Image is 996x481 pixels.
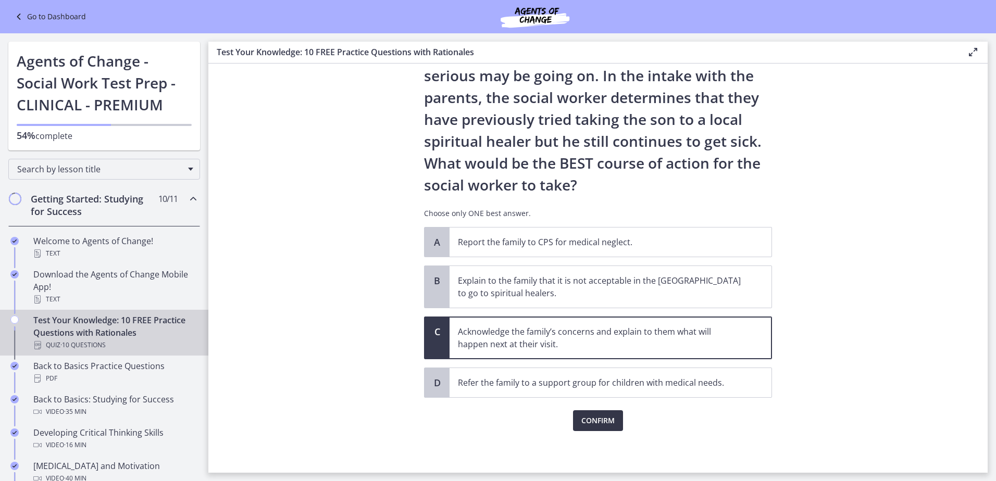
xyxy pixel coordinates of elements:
div: Download the Agents of Change Mobile App! [33,268,196,306]
p: complete [17,129,192,142]
span: 10 / 11 [158,193,178,205]
i: Completed [10,237,19,245]
h3: Test Your Knowledge: 10 FREE Practice Questions with Rationales [217,46,950,58]
div: Text [33,247,196,260]
div: Search by lesson title [8,159,200,180]
p: Refer the family to a support group for children with medical needs. [458,376,742,389]
span: D [431,376,443,389]
p: Report the family to CPS for medical neglect. [458,236,742,248]
span: · 35 min [64,406,86,418]
img: Agents of Change [472,4,597,29]
div: Welcome to Agents of Change! [33,235,196,260]
i: Completed [10,462,19,470]
div: Text [33,293,196,306]
h2: Getting Started: Studying for Success [31,193,158,218]
a: Go to Dashboard [13,10,86,23]
i: Completed [10,395,19,403]
span: A [431,236,443,248]
span: · 10 Questions [60,339,106,351]
div: Back to Basics Practice Questions [33,360,196,385]
div: Test Your Knowledge: 10 FREE Practice Questions with Rationales [33,314,196,351]
span: Search by lesson title [17,163,183,175]
p: Acknowledge the family’s concerns and explain to them what will happen next at their visit. [458,325,742,350]
div: Back to Basics: Studying for Success [33,393,196,418]
h1: Agents of Change - Social Work Test Prep - CLINICAL - PREMIUM [17,50,192,116]
span: Confirm [581,414,615,427]
div: PDF [33,372,196,385]
i: Completed [10,270,19,279]
div: Video [33,406,196,418]
div: Developing Critical Thinking Skills [33,426,196,451]
div: Video [33,439,196,451]
span: · 16 min [64,439,86,451]
span: C [431,325,443,338]
span: 54% [17,129,35,142]
div: Quiz [33,339,196,351]
button: Confirm [573,410,623,431]
p: Explain to the family that it is not acceptable in the [GEOGRAPHIC_DATA] to go to spiritual healers. [458,274,742,299]
p: Choose only ONE best answer. [424,208,772,219]
i: Completed [10,362,19,370]
span: B [431,274,443,287]
i: Completed [10,428,19,437]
